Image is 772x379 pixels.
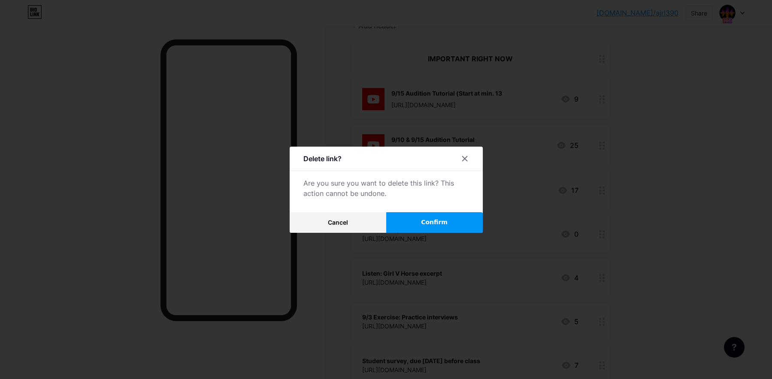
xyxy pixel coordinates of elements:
[421,218,448,227] span: Confirm
[328,219,348,226] span: Cancel
[386,212,483,233] button: Confirm
[303,178,469,199] div: Are you sure you want to delete this link? This action cannot be undone.
[303,153,342,164] div: Delete link?
[290,212,386,233] button: Cancel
